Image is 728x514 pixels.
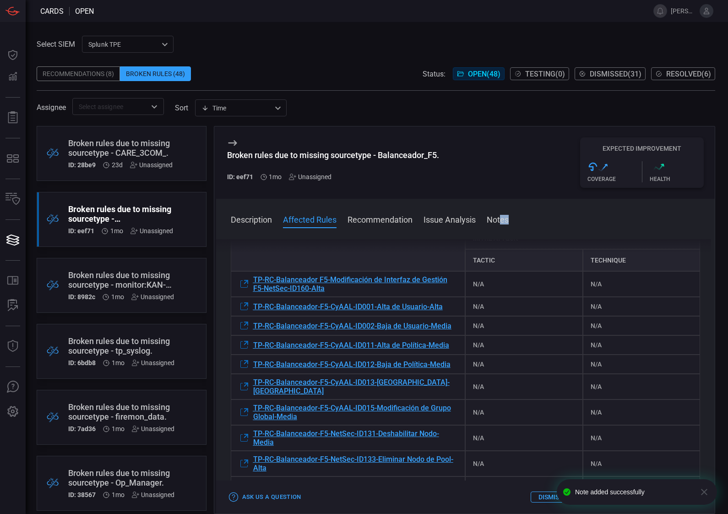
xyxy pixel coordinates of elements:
[590,70,641,78] span: Dismissed ( 31 )
[37,40,75,49] label: Select SIEM
[68,227,94,235] h5: ID: eef71
[239,378,458,395] a: TP-RC-Balanceador-F5-CyAAL-ID013-[GEOGRAPHIC_DATA]-[GEOGRAPHIC_DATA]
[283,213,337,224] button: Affected Rules
[112,491,125,498] span: Aug 21, 2025 5:32 AM
[583,297,700,316] div: N/A
[239,455,458,472] a: TP-RC-Balanceador-F5-NetSec-ID133-Eliminar Nodo de Pool-Alta
[68,204,173,224] div: Broken rules due to missing sourcetype - Balanceador_F5.
[120,66,191,81] div: Broken Rules (48)
[253,429,458,447] span: TP-RC-Balanceador-F5-NetSec-ID131-Deshabilitar Nodo-Media
[465,355,582,374] div: N/A
[175,104,188,112] label: sort
[132,359,174,366] div: Unassigned
[227,490,304,504] button: Ask Us a Question
[583,425,700,451] div: N/A
[239,429,458,447] a: TP-RC-Balanceador-F5-NetSec-ID131-Deshabilitar Nodo-Media
[583,355,700,374] div: N/A
[2,44,24,66] button: Dashboard
[227,150,439,160] div: Broken rules due to missing sourcetype - Balanceador_F5.
[112,161,123,169] span: Sep 04, 2025 1:03 AM
[130,227,173,235] div: Unassigned
[2,188,24,210] button: Inventory
[68,402,174,421] div: Broken rules due to missing sourcetype - firemon_data.
[465,399,582,425] div: N/A
[253,275,458,293] span: TP-RC-Balanceador F5-Modificación de Interfaz de Gestión F5-NetSec-ID160-Alta
[75,101,146,112] input: Select assignee
[580,145,704,152] h5: Expected Improvement
[465,297,582,316] div: N/A
[575,488,692,496] div: Note added successfully
[253,302,443,311] span: TP-RC-Balanceador-F5-CyAAL-ID001-Alta de Usuario-Alta
[239,320,451,331] a: TP-RC-Balanceador-F5-CyAAL-ID002-Baja de Usuario-Media
[75,7,94,16] span: open
[68,336,174,355] div: Broken rules due to missing sourcetype - tp_syslog.
[2,376,24,398] button: Ask Us A Question
[68,270,174,290] div: Broken rules due to missing sourcetype - monitor:KAN-HLS.
[2,107,24,129] button: Reports
[424,213,476,224] button: Issue Analysis
[112,425,125,432] span: Aug 21, 2025 5:37 AM
[525,70,565,78] span: Testing ( 0 )
[487,213,509,224] button: Notes
[666,70,711,78] span: Resolved ( 6 )
[583,249,700,271] div: Technique
[148,100,161,113] button: Open
[68,293,95,301] h5: ID: 8982c
[231,213,272,224] button: Description
[465,451,582,476] div: N/A
[110,227,123,235] span: Aug 21, 2025 5:50 AM
[465,374,582,399] div: N/A
[583,374,700,399] div: N/A
[239,301,443,312] a: TP-RC-Balanceador-F5-CyAAL-ID001-Alta de Usuario-Alta
[2,295,24,317] button: ALERT ANALYSIS
[269,173,282,180] span: Aug 21, 2025 5:50 AM
[583,399,700,425] div: N/A
[671,7,696,15] span: [PERSON_NAME][EMAIL_ADDRESS][PERSON_NAME][DOMAIN_NAME]
[253,360,451,369] span: TP-RC-Balanceador-F5-CyAAL-ID012-Baja de Política-Media
[68,468,174,487] div: Broken rules due to missing sourcetype - Op_Manager.
[2,401,24,423] button: Preferences
[239,339,449,350] a: TP-RC-Balanceador-F5-CyAAL-ID011-Alta de Política-Media
[465,425,582,451] div: N/A
[465,476,582,496] div: N/A
[112,359,125,366] span: Aug 21, 2025 5:38 AM
[131,293,174,301] div: Unassigned
[2,229,24,251] button: Cards
[289,173,331,180] div: Unassigned
[201,104,272,113] div: Time
[468,70,500,78] span: Open ( 48 )
[348,213,413,224] button: Recommendation
[423,70,445,78] span: Status:
[68,161,96,169] h5: ID: 28be9
[40,7,64,16] span: Cards
[37,103,66,112] span: Assignee
[583,316,700,335] div: N/A
[253,322,451,330] span: TP-RC-Balanceador-F5-CyAAL-ID002-Baja de Usuario-Media
[651,67,715,80] button: Resolved(6)
[68,359,96,366] h5: ID: 6bdb8
[253,341,449,350] span: TP-RC-Balanceador-F5-CyAAL-ID011-Alta de Política-Media
[68,425,96,432] h5: ID: 7ad36
[239,275,458,293] a: TP-RC-Balanceador F5-Modificación de Interfaz de Gestión F5-NetSec-ID160-Alta
[531,492,570,503] button: Dismiss
[130,161,173,169] div: Unassigned
[253,404,458,421] span: TP-RC-Balanceador-F5-CyAAL-ID015-Modificación de Grupo Global-Media
[68,491,96,498] h5: ID: 38567
[2,335,24,357] button: Threat Intelligence
[2,270,24,292] button: Rule Catalog
[510,67,569,80] button: Testing(0)
[227,173,253,180] h5: ID: eef71
[239,404,458,421] a: TP-RC-Balanceador-F5-CyAAL-ID015-Modificación de Grupo Global-Media
[111,293,124,301] span: Aug 21, 2025 5:46 AM
[587,176,642,182] div: Coverage
[253,455,458,472] span: TP-RC-Balanceador-F5-NetSec-ID133-Eliminar Nodo de Pool-Alta
[253,378,458,395] span: TP-RC-Balanceador-F5-CyAAL-ID013-[GEOGRAPHIC_DATA]-[GEOGRAPHIC_DATA]
[650,176,704,182] div: Health
[88,40,159,49] p: Splunk TPE
[465,316,582,335] div: N/A
[37,66,120,81] div: Recommendations (8)
[2,66,24,88] button: Detections
[132,425,174,432] div: Unassigned
[465,249,582,271] div: Tactic
[465,271,582,297] div: N/A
